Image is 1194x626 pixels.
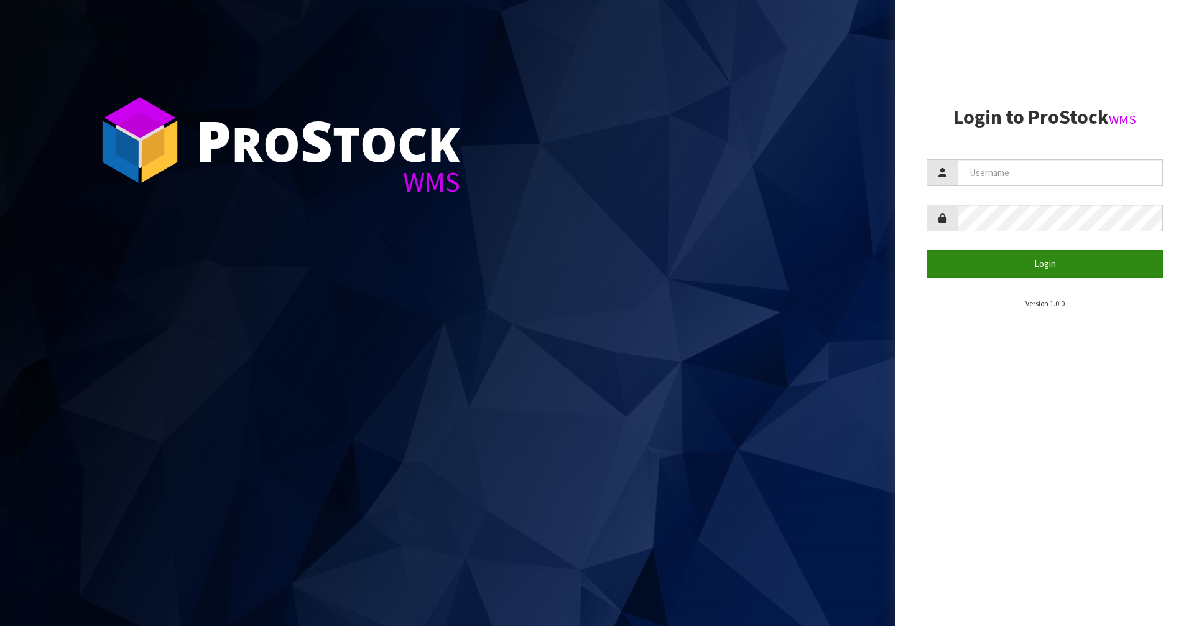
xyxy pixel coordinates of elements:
[196,168,460,196] div: WMS
[927,106,1163,128] h2: Login to ProStock
[300,102,333,178] span: S
[196,102,231,178] span: P
[1109,111,1136,128] small: WMS
[93,93,187,187] img: ProStock Cube
[958,159,1163,186] input: Username
[1025,299,1065,308] small: Version 1.0.0
[927,250,1163,277] button: Login
[196,112,460,168] div: ro tock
